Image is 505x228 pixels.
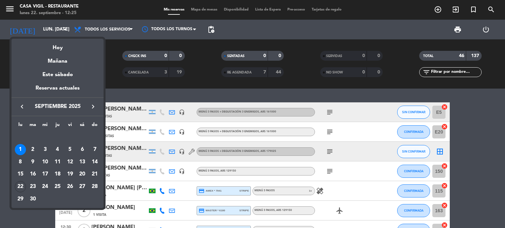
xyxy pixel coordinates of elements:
[51,168,64,180] td: 18 de septiembre de 2025
[39,181,51,192] div: 24
[76,121,89,131] th: sábado
[14,193,27,205] td: 29 de septiembre de 2025
[64,180,76,193] td: 26 de septiembre de 2025
[87,102,99,111] button: keyboard_arrow_right
[88,180,101,193] td: 28 de septiembre de 2025
[27,181,38,192] div: 23
[88,168,101,180] td: 21 de septiembre de 2025
[12,39,104,52] div: Hoy
[39,169,51,180] div: 17
[77,144,88,155] div: 6
[27,168,39,180] td: 16 de septiembre de 2025
[88,121,101,131] th: domingo
[16,102,28,111] button: keyboard_arrow_left
[52,156,63,168] div: 11
[51,156,64,168] td: 11 de septiembre de 2025
[64,121,76,131] th: viernes
[27,169,38,180] div: 16
[28,102,87,111] span: septiembre 2025
[64,143,76,156] td: 5 de septiembre de 2025
[88,156,101,168] td: 14 de septiembre de 2025
[27,156,38,168] div: 9
[64,169,76,180] div: 19
[12,66,104,84] div: Este sábado
[76,168,89,180] td: 20 de septiembre de 2025
[27,156,39,168] td: 9 de septiembre de 2025
[27,193,39,205] td: 30 de septiembre de 2025
[27,180,39,193] td: 23 de septiembre de 2025
[52,144,63,155] div: 4
[39,143,51,156] td: 3 de septiembre de 2025
[89,103,97,111] i: keyboard_arrow_right
[77,156,88,168] div: 13
[88,143,101,156] td: 7 de septiembre de 2025
[39,144,51,155] div: 3
[64,156,76,168] div: 12
[14,121,27,131] th: lunes
[39,156,51,168] div: 10
[14,131,101,143] td: SEP.
[77,181,88,192] div: 27
[27,144,38,155] div: 2
[15,181,26,192] div: 22
[15,144,26,155] div: 1
[51,121,64,131] th: jueves
[89,144,100,155] div: 7
[77,169,88,180] div: 20
[15,169,26,180] div: 15
[27,143,39,156] td: 2 de septiembre de 2025
[14,168,27,180] td: 15 de septiembre de 2025
[76,156,89,168] td: 13 de septiembre de 2025
[14,143,27,156] td: 1 de septiembre de 2025
[39,156,51,168] td: 10 de septiembre de 2025
[15,194,26,205] div: 29
[52,169,63,180] div: 18
[12,84,104,97] div: Reservas actuales
[89,169,100,180] div: 21
[27,121,39,131] th: martes
[89,181,100,192] div: 28
[14,156,27,168] td: 8 de septiembre de 2025
[14,180,27,193] td: 22 de septiembre de 2025
[39,121,51,131] th: miércoles
[51,180,64,193] td: 25 de septiembre de 2025
[64,156,76,168] td: 12 de septiembre de 2025
[51,143,64,156] td: 4 de septiembre de 2025
[76,143,89,156] td: 6 de septiembre de 2025
[39,168,51,180] td: 17 de septiembre de 2025
[18,103,26,111] i: keyboard_arrow_left
[76,180,89,193] td: 27 de septiembre de 2025
[64,144,76,155] div: 5
[89,156,100,168] div: 14
[12,52,104,66] div: Mañana
[27,194,38,205] div: 30
[39,180,51,193] td: 24 de septiembre de 2025
[15,156,26,168] div: 8
[64,181,76,192] div: 26
[64,168,76,180] td: 19 de septiembre de 2025
[52,181,63,192] div: 25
